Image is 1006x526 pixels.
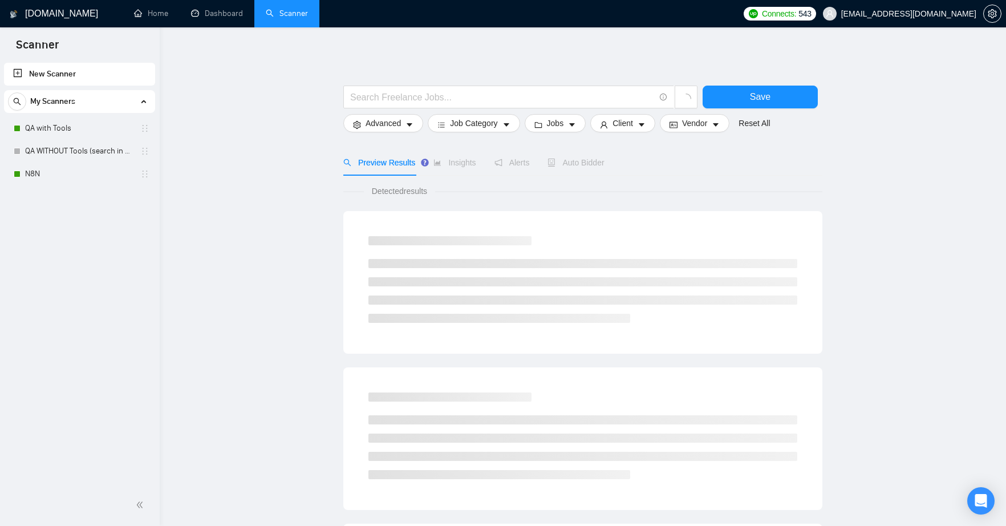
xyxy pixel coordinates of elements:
span: 543 [798,7,811,20]
li: My Scanners [4,90,155,185]
span: Alerts [494,158,530,167]
span: caret-down [638,120,646,129]
img: upwork-logo.png [749,9,758,18]
span: Scanner [7,37,68,60]
span: user [600,120,608,129]
button: idcardVendorcaret-down [660,114,729,132]
span: holder [140,124,149,133]
span: folder [534,120,542,129]
span: caret-down [712,120,720,129]
span: Detected results [364,185,435,197]
span: setting [984,9,1001,18]
span: Jobs [547,117,564,130]
a: setting [983,9,1001,18]
span: holder [140,169,149,179]
span: holder [140,147,149,156]
span: My Scanners [30,90,75,113]
span: Job Category [450,117,497,130]
span: search [343,159,351,167]
span: setting [353,120,361,129]
button: barsJob Categorycaret-down [428,114,520,132]
div: Open Intercom Messenger [967,487,995,515]
a: dashboardDashboard [191,9,243,18]
span: Auto Bidder [547,158,604,167]
a: Reset All [739,117,770,130]
button: settingAdvancedcaret-down [343,114,423,132]
button: setting [983,5,1001,23]
span: caret-down [405,120,413,129]
span: idcard [670,120,678,129]
button: search [8,92,26,111]
button: Save [703,86,818,108]
span: info-circle [660,94,667,101]
a: QA WITHOUT Tools (search in Titles) [25,140,133,163]
span: caret-down [568,120,576,129]
span: Client [612,117,633,130]
a: QA with Tools [25,117,133,140]
button: userClientcaret-down [590,114,655,132]
button: folderJobscaret-down [525,114,586,132]
span: double-left [136,499,147,511]
li: New Scanner [4,63,155,86]
span: Preview Results [343,158,415,167]
a: N8N [25,163,133,185]
span: area-chart [433,159,441,167]
span: Advanced [366,117,401,130]
span: robot [547,159,555,167]
span: search [9,98,26,106]
span: notification [494,159,502,167]
img: logo [10,5,18,23]
span: Connects: [762,7,796,20]
input: Search Freelance Jobs... [350,90,655,104]
span: loading [681,94,691,104]
span: bars [437,120,445,129]
div: Tooltip anchor [420,157,430,168]
a: homeHome [134,9,168,18]
a: searchScanner [266,9,308,18]
a: New Scanner [13,63,146,86]
span: Vendor [682,117,707,130]
span: user [826,10,834,18]
span: Save [750,90,770,104]
span: caret-down [502,120,510,129]
span: Insights [433,158,476,167]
